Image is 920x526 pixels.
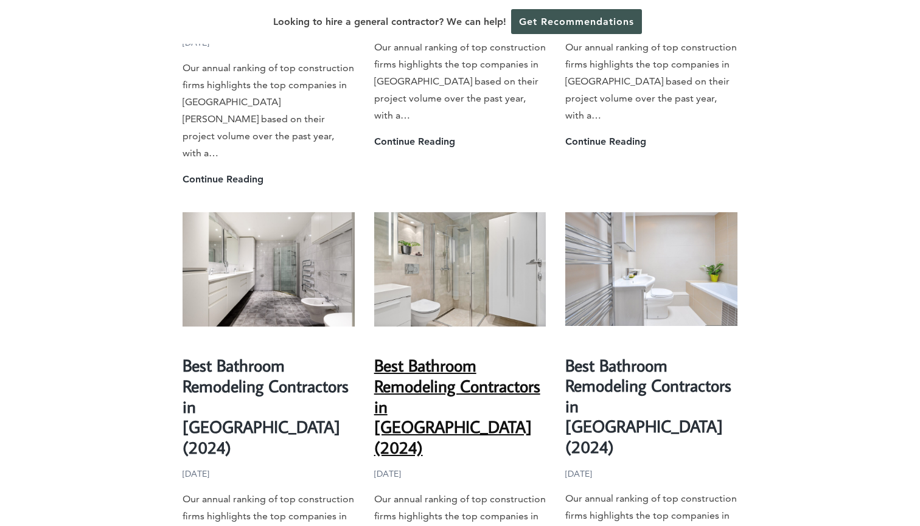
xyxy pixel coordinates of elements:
[511,9,642,34] a: Get Recommendations
[374,466,401,482] time: [DATE]
[374,133,455,150] a: Continue Reading
[374,39,546,124] p: Our annual ranking of top construction firms highlights the top companies in [GEOGRAPHIC_DATA] ba...
[565,466,592,482] time: [DATE]
[183,354,349,458] a: Best Bathroom Remodeling Contractors in [GEOGRAPHIC_DATA] (2024)
[183,60,355,162] p: Our annual ranking of top construction firms highlights the top companies in [GEOGRAPHIC_DATA][PE...
[183,171,263,188] a: Continue Reading
[374,354,540,458] a: Best Bathroom Remodeling Contractors in [GEOGRAPHIC_DATA] (2024)
[183,466,209,482] time: [DATE]
[565,39,737,124] p: Our annual ranking of top construction firms highlights the top companies in [GEOGRAPHIC_DATA] ba...
[565,133,646,150] a: Continue Reading
[565,354,731,458] a: Best Bathroom Remodeling Contractors in [GEOGRAPHIC_DATA] (2024)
